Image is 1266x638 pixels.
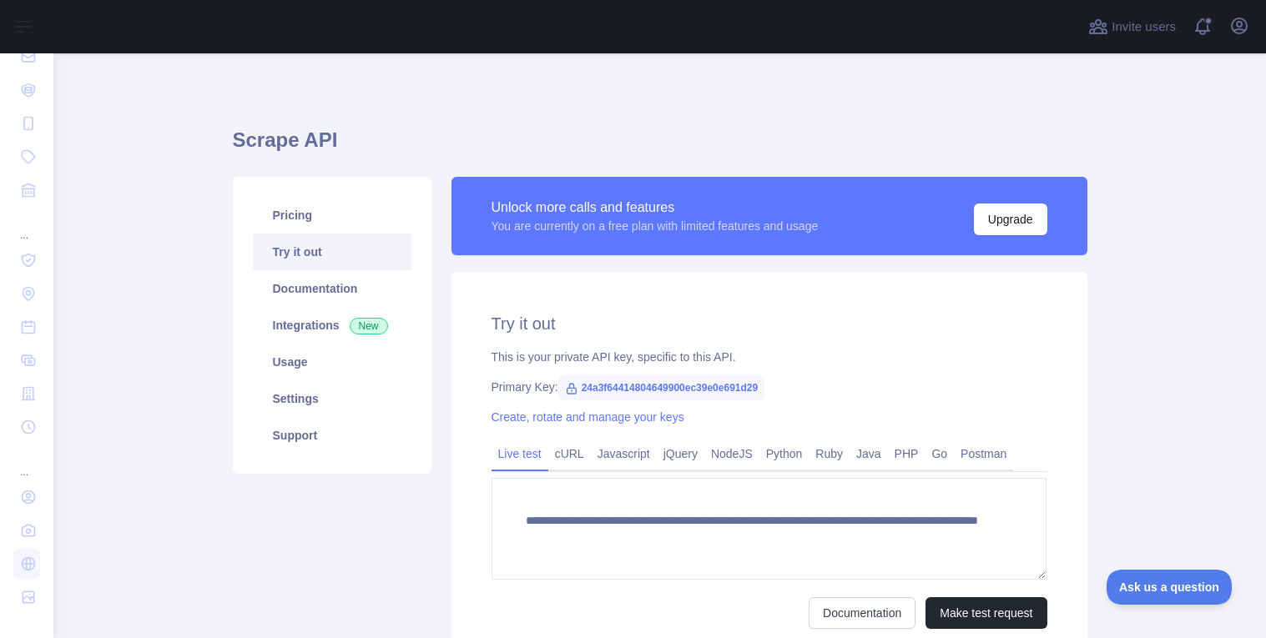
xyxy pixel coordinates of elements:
div: ... [13,445,40,479]
a: Documentation [253,270,411,307]
a: cURL [548,440,591,467]
a: Postman [954,440,1013,467]
a: Javascript [591,440,657,467]
h1: Scrape API [233,127,1087,167]
button: Invite users [1085,13,1179,40]
a: Support [253,417,411,454]
span: 24a3f64414804649900ec39e0e691d29 [558,375,765,400]
a: Pricing [253,197,411,234]
a: Try it out [253,234,411,270]
h2: Try it out [492,312,1047,335]
a: NodeJS [704,440,759,467]
iframe: Toggle Customer Support [1107,570,1233,605]
button: Upgrade [974,203,1047,235]
div: This is your private API key, specific to this API. [492,349,1047,365]
a: Create, rotate and manage your keys [492,410,684,424]
a: Documentation [809,597,915,629]
span: Invite users [1112,18,1176,37]
span: New [350,318,388,334]
div: Unlock more calls and features [492,198,819,218]
a: Python [759,440,810,467]
a: Usage [253,344,411,380]
a: Ruby [809,440,850,467]
a: Live test [492,440,548,467]
a: jQuery [657,440,704,467]
div: You are currently on a free plan with limited features and usage [492,218,819,234]
div: ... [13,208,40,242]
a: Go [925,440,954,467]
a: Java [850,440,888,467]
a: PHP [888,440,926,467]
a: Settings [253,380,411,417]
a: Integrations New [253,307,411,344]
div: Primary Key: [492,379,1047,395]
button: Make test request [926,597,1047,629]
